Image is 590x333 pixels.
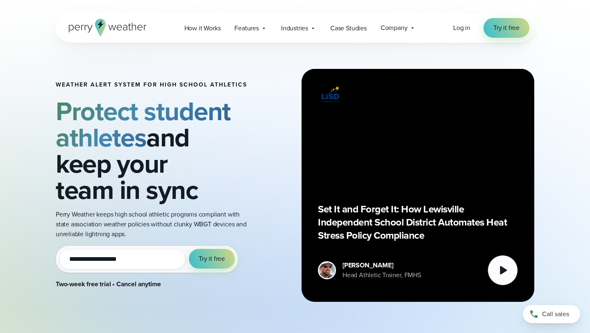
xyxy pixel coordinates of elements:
[381,23,408,33] span: Company
[318,203,518,242] p: Set It and Forget It: How Lewisville Independent School District Automates Heat Stress Policy Com...
[56,92,231,157] strong: Protect student athletes
[330,23,367,33] span: Case Studies
[343,260,421,270] div: [PERSON_NAME]
[199,254,225,264] span: Try it free
[523,305,580,323] a: Call sales
[177,20,228,36] a: How it Works
[234,23,259,33] span: Features
[281,23,308,33] span: Industries
[56,210,247,239] p: Perry Weather keeps high school athletic programs compliant with state association weather polici...
[493,23,520,33] span: Try it free
[184,23,221,33] span: How it Works
[56,82,247,88] h1: Weather Alert System for High School Athletics
[542,309,569,319] span: Call sales
[483,18,529,38] a: Try it free
[56,279,161,289] strong: Two-week free trial • Cancel anytime
[318,85,343,104] img: Lewisville ISD logo
[189,249,235,269] button: Try it free
[319,262,335,278] img: cody-henschke-headshot
[323,20,374,36] a: Case Studies
[343,270,421,280] div: Head Athletic Trainer, FMHS
[453,23,470,32] span: Log in
[56,98,247,203] h2: and keep your team in sync
[453,23,470,33] a: Log in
